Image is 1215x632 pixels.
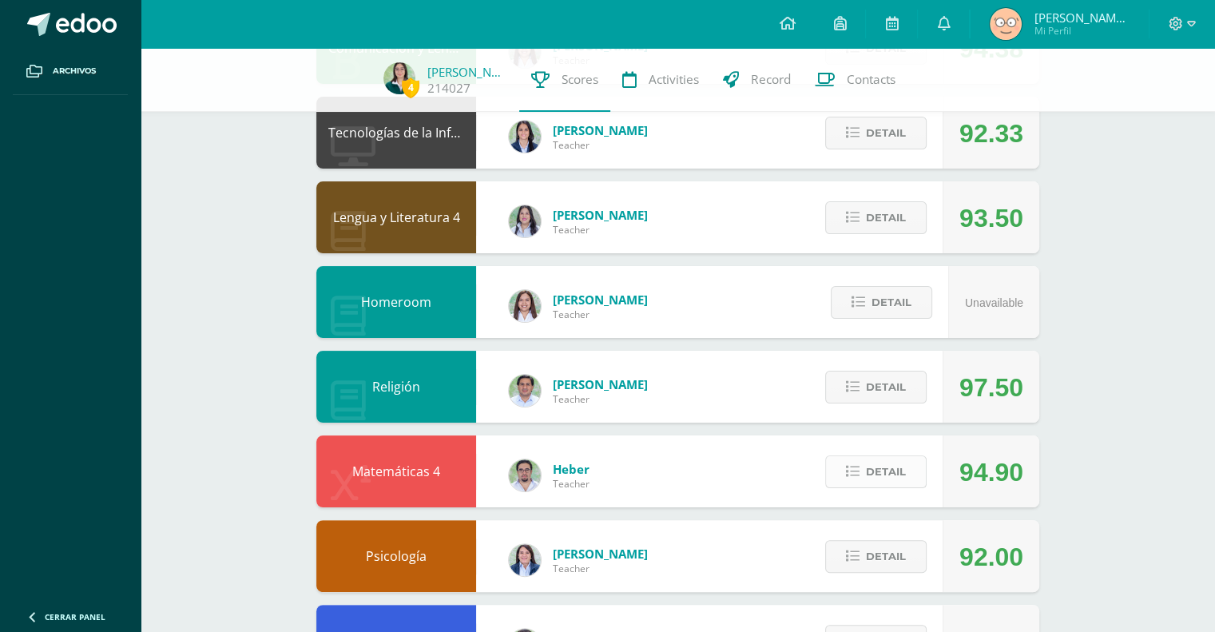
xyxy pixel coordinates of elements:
[965,296,1023,309] span: Unavailable
[553,138,648,152] span: Teacher
[316,351,476,423] div: Religión
[1034,10,1130,26] span: [PERSON_NAME] [PERSON_NAME]
[872,288,911,317] span: Detail
[825,371,927,403] button: Detail
[427,80,471,97] a: 214027
[866,372,906,402] span: Detail
[959,182,1023,254] div: 93.50
[45,611,105,622] span: Cerrar panel
[316,266,476,338] div: Homeroom
[519,48,610,112] a: Scores
[711,48,803,112] a: Record
[509,205,541,237] img: df6a3bad71d85cf97c4a6d1acf904499.png
[866,457,906,487] span: Detail
[509,121,541,153] img: 7489ccb779e23ff9f2c3e89c21f82ed0.png
[831,286,932,319] button: Detail
[383,62,415,94] img: a455c306de6069b1bdf364ebb330bb77.png
[866,203,906,233] span: Detail
[553,392,648,406] span: Teacher
[803,48,907,112] a: Contacts
[825,117,927,149] button: Detail
[402,78,419,97] span: 4
[509,544,541,576] img: 101204560ce1c1800cde82bcd5e5712f.png
[751,71,791,88] span: Record
[509,290,541,322] img: acecb51a315cac2de2e3deefdb732c9f.png
[316,97,476,169] div: Tecnologías de la Información y la Comunicación 4
[553,461,590,477] span: Heber
[990,8,1022,40] img: d9c7b72a65e1800de1590e9465332ea1.png
[509,375,541,407] img: f767cae2d037801592f2ba1a5db71a2a.png
[866,542,906,571] span: Detail
[562,71,598,88] span: Scores
[553,122,648,138] span: [PERSON_NAME]
[553,207,648,223] span: [PERSON_NAME]
[866,118,906,148] span: Detail
[959,521,1023,593] div: 92.00
[509,459,541,491] img: 00229b7027b55c487e096d516d4a36c4.png
[847,71,895,88] span: Contacts
[553,546,648,562] span: [PERSON_NAME]
[959,97,1023,169] div: 92.33
[316,435,476,507] div: Matemáticas 4
[553,477,590,491] span: Teacher
[53,65,96,78] span: Archivos
[316,520,476,592] div: Psicología
[427,64,507,80] a: [PERSON_NAME]
[553,223,648,237] span: Teacher
[13,48,128,95] a: Archivos
[1034,24,1130,38] span: Mi Perfil
[553,562,648,575] span: Teacher
[959,352,1023,423] div: 97.50
[959,436,1023,508] div: 94.90
[553,376,648,392] span: [PERSON_NAME]
[825,455,927,488] button: Detail
[316,181,476,253] div: Lengua y Literatura 4
[553,292,648,308] span: [PERSON_NAME]
[610,48,711,112] a: Activities
[825,201,927,234] button: Detail
[825,540,927,573] button: Detail
[649,71,699,88] span: Activities
[553,308,648,321] span: Teacher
